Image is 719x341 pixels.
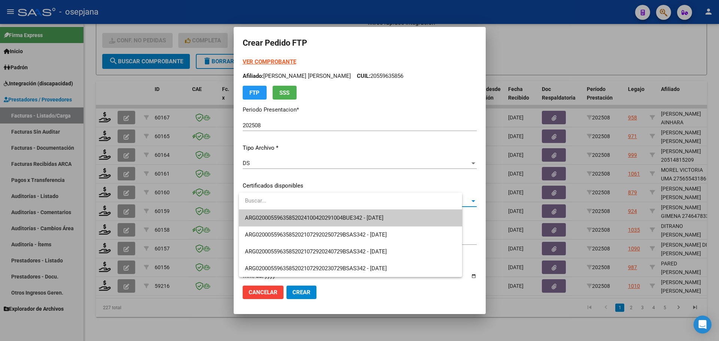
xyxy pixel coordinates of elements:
span: ARG02000559635852021072920230729BSAS342 - [DATE] [245,265,387,272]
input: dropdown search [239,192,462,209]
span: ARG02000559635852024100420291004BUE342 - [DATE] [245,214,383,221]
span: ARG02000559635852021072920250729BSAS342 - [DATE] [245,231,387,238]
div: Open Intercom Messenger [694,316,712,334]
span: ARG02000559635852021072920240729BSAS342 - [DATE] [245,248,387,255]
